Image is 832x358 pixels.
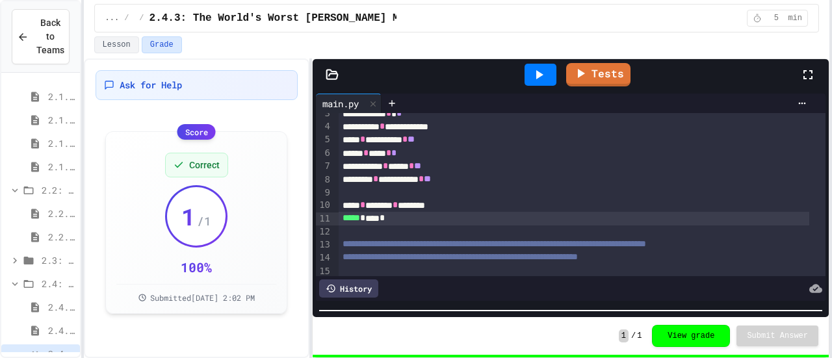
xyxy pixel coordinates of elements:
div: 4 [316,120,332,133]
span: 2.3: Variables and Data Types [42,253,75,267]
span: 2.1.2: What is Code? [48,113,75,127]
span: 1 [181,203,196,229]
span: 2.2.1: Hello, World! [48,207,75,220]
span: 2.4.2: Review - Mathematical Operators [48,324,75,337]
span: ... [105,13,120,23]
span: 2.1.4: Reflection - Evolving Technology [48,160,75,173]
div: History [319,279,378,298]
span: 2.4: Mathematical Operators [42,277,75,290]
span: 2.2: Hello, World! [42,183,75,197]
span: 1 [619,329,629,342]
span: 5 [766,13,786,23]
span: min [788,13,802,23]
div: 13 [316,238,332,251]
button: Lesson [94,36,139,53]
div: 14 [316,251,332,264]
div: 6 [316,147,332,160]
button: Grade [142,36,182,53]
div: 9 [316,186,332,199]
span: 2.4.3: The World's Worst [PERSON_NAME] Market [149,10,430,26]
button: Back to Teams [12,9,70,64]
span: 2.1.1: Why Learn to Program? [48,90,75,103]
span: 2.4.1: Mathematical Operators [48,300,75,314]
span: 2.1.3: The JuiceMind IDE [48,136,75,150]
div: 3 [316,107,332,120]
span: 2.2.2: Review - Hello, World! [48,230,75,244]
div: main.py [316,94,382,113]
div: 15 [316,265,332,278]
span: / [139,13,144,23]
span: / [124,13,129,23]
div: 8 [316,173,332,186]
div: 100 % [181,258,212,276]
button: View grade [652,325,730,347]
div: 10 [316,199,332,212]
span: Submitted [DATE] 2:02 PM [150,292,255,303]
span: Ask for Help [120,79,182,92]
div: main.py [316,97,365,110]
span: / [631,331,636,341]
div: 7 [316,160,332,173]
span: / 1 [197,212,211,230]
button: Submit Answer [736,326,818,346]
div: 11 [316,212,332,225]
span: Back to Teams [36,16,64,57]
span: Submit Answer [747,331,808,341]
div: 5 [316,133,332,146]
span: 1 [637,331,642,341]
div: 12 [316,225,332,238]
a: Tests [566,63,630,86]
span: Correct [189,159,220,172]
div: Score [177,124,216,140]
